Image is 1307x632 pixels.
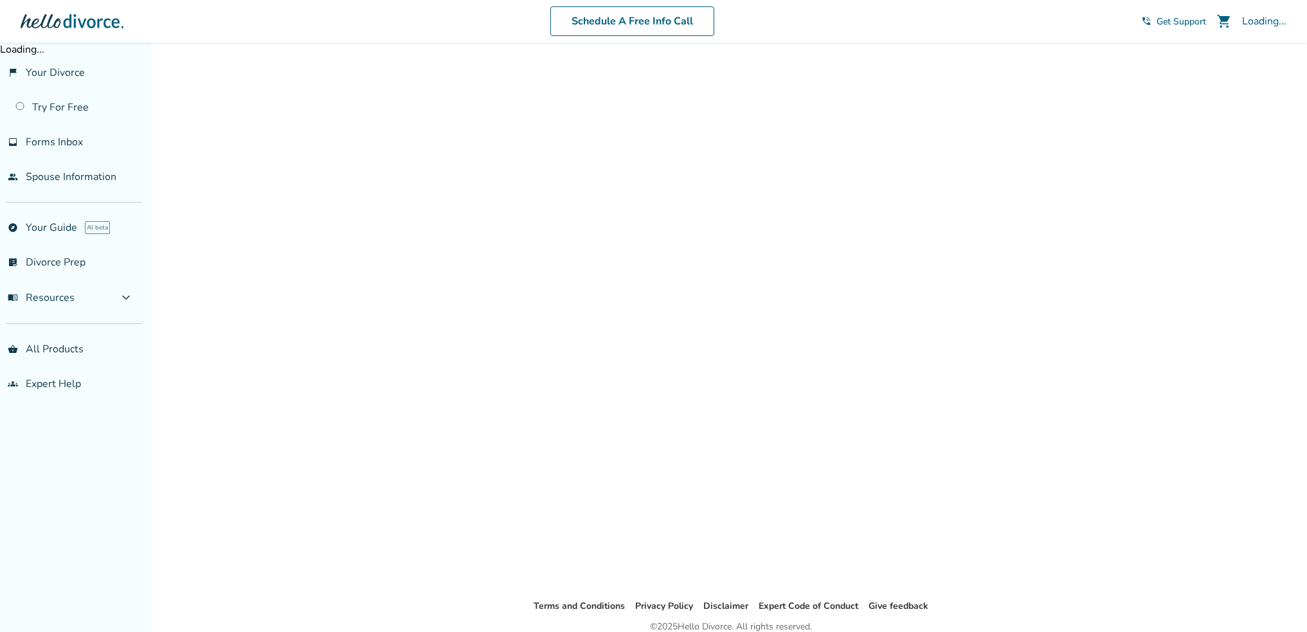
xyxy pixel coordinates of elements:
[1242,14,1286,28] div: Loading...
[8,137,18,147] span: inbox
[534,600,625,612] a: Terms and Conditions
[703,599,748,614] li: Disclaimer
[8,257,18,267] span: list_alt_check
[8,344,18,354] span: shopping_basket
[8,172,18,182] span: people
[118,290,134,305] span: expand_more
[1157,15,1206,28] span: Get Support
[8,379,18,389] span: groups
[8,291,75,305] span: Resources
[26,135,83,149] span: Forms Inbox
[869,599,928,614] li: Give feedback
[635,600,693,612] a: Privacy Policy
[550,6,714,36] a: Schedule A Free Info Call
[1216,14,1232,29] span: shopping_cart
[85,221,110,234] span: AI beta
[759,600,858,612] a: Expert Code of Conduct
[1141,16,1151,26] span: phone_in_talk
[8,68,18,78] span: flag_2
[8,222,18,233] span: explore
[8,293,18,303] span: menu_book
[1141,15,1206,28] a: phone_in_talkGet Support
